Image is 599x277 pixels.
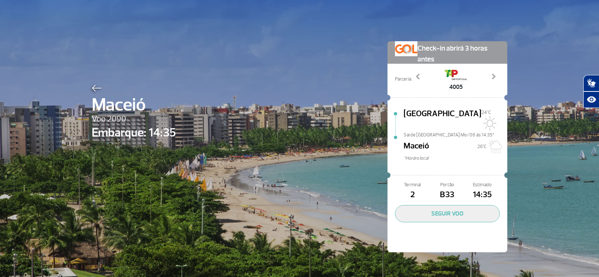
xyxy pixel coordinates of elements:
[395,189,430,201] span: 2
[481,109,491,115] span: 24°C
[430,189,465,201] span: B33
[481,116,496,131] img: Sol
[92,113,176,126] span: Voo 2090
[583,75,599,108] div: Plugin de acessibilidade da Hand Talk.
[395,76,412,83] span: Parceria:
[583,91,599,108] button: Abrir recursos assistivos.
[445,82,467,91] span: 4005
[465,181,500,189] span: Estimado
[404,140,429,155] span: Maceió
[417,41,500,65] span: Check-in abrirá 3 horas antes
[487,139,502,154] img: Sol e Chuva
[583,75,599,91] button: Abrir tradutor de língua de sinais.
[404,132,507,137] span: Sai de [GEOGRAPHIC_DATA] Mo/08 às 14:35*
[404,108,481,132] span: [GEOGRAPHIC_DATA]
[465,189,500,201] span: 14:35
[92,91,176,118] span: Maceió
[92,124,176,142] span: Embarque: 14:35
[395,205,500,222] button: SEGUIR VOO
[477,144,487,150] span: 26°C
[430,181,465,189] span: Portão
[404,155,507,162] span: *Horáro local
[395,181,430,189] span: Terminal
